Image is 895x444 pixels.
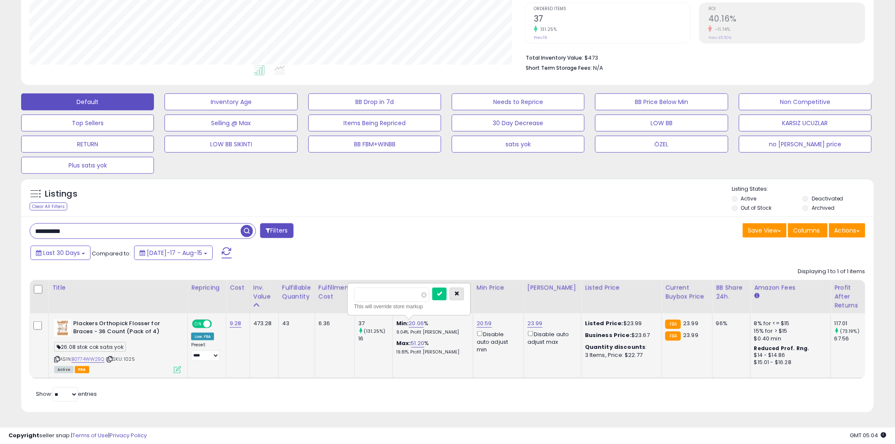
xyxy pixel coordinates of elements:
span: Columns [793,226,820,235]
button: Non Competitive [739,93,872,110]
button: Default [21,93,154,110]
h2: 40.16% [708,14,865,25]
span: Last 30 Days [43,249,80,257]
button: RETURN [21,136,154,153]
p: 9.04% Profit [PERSON_NAME] [396,329,467,335]
b: Short Term Storage Fees: [526,64,592,71]
small: Prev: 45.50% [708,35,731,40]
button: Needs to Reprice [452,93,585,110]
button: LOW BB SIKINTI [165,136,297,153]
span: 23.99 [683,331,698,339]
div: Disable auto adjust min [477,329,517,354]
b: Reduced Prof. Rng. [754,345,810,352]
button: ÖZEL [595,136,728,153]
div: [PERSON_NAME] [527,283,578,292]
button: Items Being Repriced [308,115,441,132]
span: | SKU: 1025 [106,356,135,362]
span: ROI [708,7,865,11]
div: BB Share 24h. [716,283,747,301]
button: Save View [743,223,787,238]
b: Plackers Orthopick Flosser for Braces - 36 Count (Pack of 4) [73,320,176,337]
div: ASIN: [54,320,181,373]
div: Amazon Fees [754,283,827,292]
button: Inventory Age [165,93,297,110]
button: [DATE]-17 - Aug-15 [134,246,213,260]
a: Terms of Use [72,431,108,439]
div: Current Buybox Price [665,283,709,301]
a: Privacy Policy [110,431,147,439]
div: $23.99 [585,320,655,327]
small: (131.25%) [364,328,385,334]
button: LOW BB [595,115,728,132]
small: (73.19%) [840,328,859,334]
b: Listed Price: [585,319,623,327]
p: 19.81% Profit [PERSON_NAME] [396,349,467,355]
span: Show: entries [36,390,97,398]
span: 26.08 stok cok satıs yok [54,342,126,352]
button: satıs yok [452,136,585,153]
strong: Copyright [8,431,39,439]
a: 9.28 [230,319,242,328]
div: This will override store markup [354,302,464,311]
div: seller snap | | [8,432,147,440]
div: : [585,343,655,351]
div: Cost [230,283,246,292]
div: $14 - $14.86 [754,352,824,359]
button: KARSIZ UCUZLAR [739,115,872,132]
small: Prev: 16 [534,35,547,40]
div: 37 [358,320,393,327]
div: Repricing [191,283,222,292]
a: 20.06 [409,319,424,328]
div: Inv. value [253,283,275,301]
small: 131.25% [538,26,557,33]
div: 8% for <= $15 [754,320,824,327]
div: 16 [358,335,393,343]
span: 23.99 [683,319,698,327]
div: Min Price [477,283,520,292]
div: 117.01 [835,320,869,327]
div: $0.40 min [754,335,824,343]
b: Max: [396,339,411,347]
span: Ordered Items [534,7,690,11]
div: Fulfillable Quantity [282,283,311,301]
b: Total Inventory Value: [526,54,583,61]
button: Columns [788,223,828,238]
h5: Listings [45,188,77,200]
button: Filters [260,223,293,238]
div: Title [52,283,184,292]
div: Low. FBA [191,333,214,340]
div: Listed Price [585,283,658,292]
span: N/A [593,64,603,72]
div: % [396,320,467,335]
b: Quantity discounts [585,343,646,351]
th: The percentage added to the cost of goods (COGS) that forms the calculator for Min & Max prices. [393,280,473,313]
div: 6.36 [318,320,348,327]
button: Last 30 Days [30,246,91,260]
label: Deactivated [812,195,843,202]
button: Plus satıs yok [21,157,154,174]
a: 20.59 [477,319,492,328]
img: 51EVg4Li+UL._SL40_.jpg [54,320,71,337]
b: Min: [396,319,409,327]
span: [DATE]-17 - Aug-15 [147,249,202,257]
div: $23.67 [585,332,655,339]
div: Preset: [191,342,220,361]
button: Actions [829,223,865,238]
h2: 37 [534,14,690,25]
button: BB FBM+WINBB [308,136,441,153]
small: -11.74% [712,26,730,33]
li: $473 [526,52,859,62]
a: 23.99 [527,319,543,328]
button: BB Price Below Min [595,93,728,110]
div: Fulfillment Cost [318,283,351,301]
div: Displaying 1 to 1 of 1 items [798,268,865,276]
button: no [PERSON_NAME] price [739,136,872,153]
p: Listing States: [732,185,874,193]
span: All listings currently available for purchase on Amazon [54,366,74,373]
span: OFF [211,321,224,328]
div: Profit After Returns [835,283,865,310]
label: Out of Stock [741,204,772,211]
a: 51.20 [411,339,425,348]
button: Selling @ Max [165,115,297,132]
button: BB Drop in 7d [308,93,441,110]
